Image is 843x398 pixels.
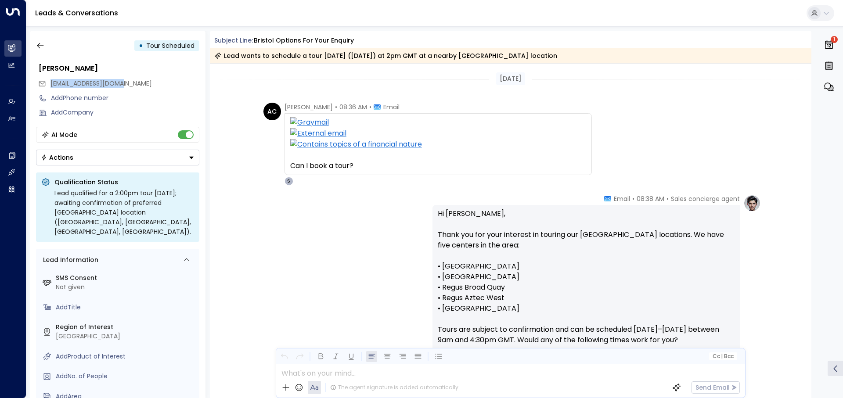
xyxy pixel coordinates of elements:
span: • [335,103,337,111]
label: SMS Consent [56,273,196,283]
span: 08:38 AM [637,194,664,203]
div: AddTitle [56,303,196,312]
span: [PERSON_NAME] [285,103,333,111]
a: Leads & Conversations [35,8,118,18]
span: Email [383,103,400,111]
div: AddNo. of People [56,372,196,381]
button: Undo [279,351,290,362]
button: Cc|Bcc [709,352,737,361]
div: AC [263,103,281,120]
div: Can I book a tour? [290,161,586,171]
div: S [285,177,293,186]
p: Qualification Status [54,178,194,186]
label: Region of Interest [56,323,196,332]
img: profile-logo.png [743,194,761,212]
span: Email [614,194,630,203]
div: [PERSON_NAME] [39,63,199,74]
div: Button group with a nested menu [36,150,199,165]
span: • [666,194,669,203]
span: 1 [831,36,838,43]
div: AddCompany [51,108,199,117]
img: External email [290,128,586,139]
span: Sales concierge agent [671,194,740,203]
div: Bristol options for your enquiry [254,36,354,45]
button: Actions [36,150,199,165]
div: • [139,38,143,54]
span: Cc Bcc [712,353,733,359]
img: Contains topics of a financial nature [290,139,586,150]
span: • [369,103,371,111]
div: AddProduct of Interest [56,352,196,361]
span: Subject Line: [214,36,253,45]
span: Tour Scheduled [146,41,195,50]
span: [EMAIL_ADDRESS][DOMAIN_NAME] [50,79,152,88]
span: • [632,194,634,203]
div: [GEOGRAPHIC_DATA] [56,332,196,341]
img: Graymail [290,117,586,128]
div: Lead Information [40,255,98,265]
span: 08:36 AM [339,103,367,111]
div: The agent signature is added automatically [330,384,458,391]
div: Not given [56,283,196,292]
button: Redo [294,351,305,362]
div: Actions [41,154,73,161]
span: | [721,353,723,359]
div: AddPhone number [51,93,199,103]
div: Lead wants to schedule a tour [DATE] ([DATE]) at 2pm GMT at a nearby [GEOGRAPHIC_DATA] location [214,51,557,60]
div: Lead qualified for a 2:00pm tour [DATE]; awaiting confirmation of preferred [GEOGRAPHIC_DATA] loc... [54,188,194,237]
div: AI Mode [51,130,77,139]
button: 1 [821,35,836,54]
span: aallcc@hotmail.co.uk [50,79,152,88]
div: [DATE] [496,72,525,85]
